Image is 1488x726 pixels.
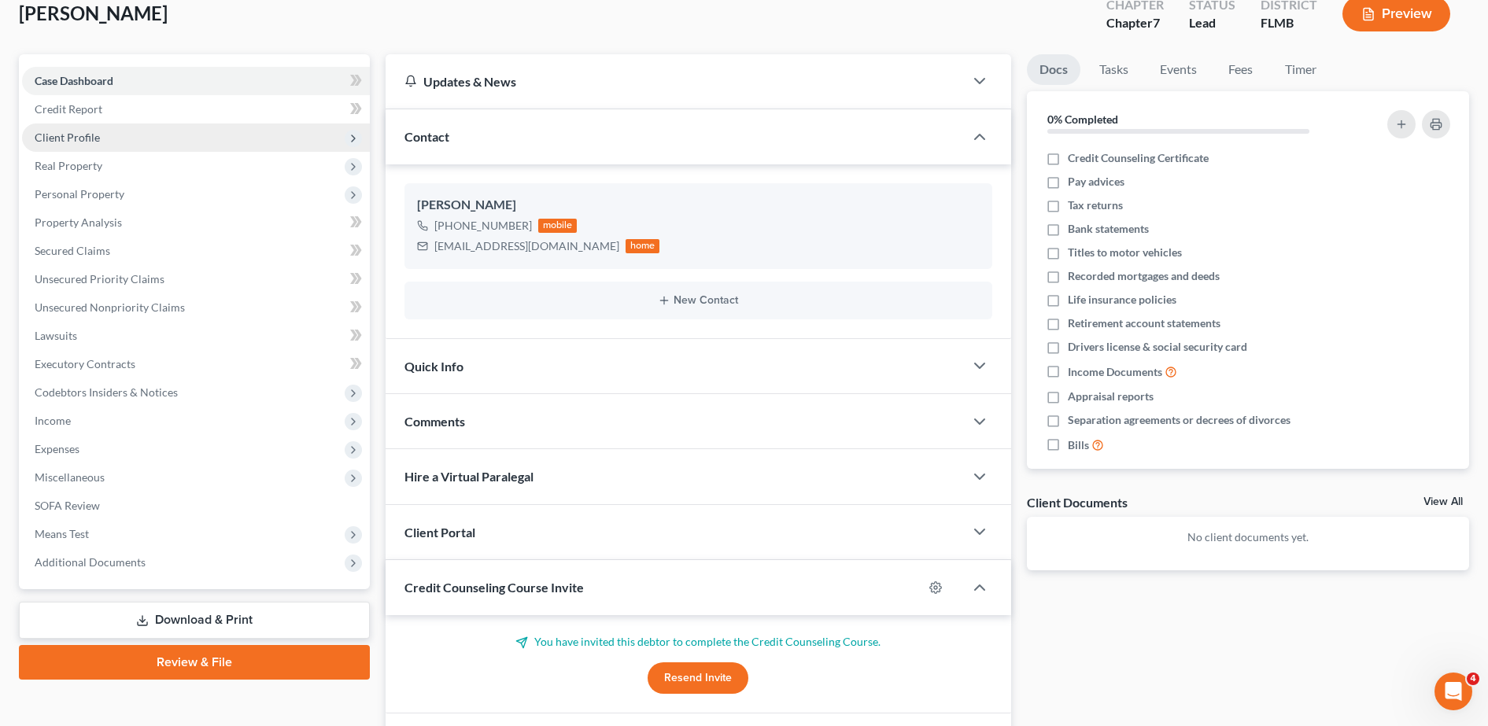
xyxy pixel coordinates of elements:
strong: 0% Completed [1047,112,1118,126]
a: Fees [1216,54,1266,85]
span: Drivers license & social security card [1068,339,1247,355]
a: Executory Contracts [22,350,370,378]
p: You have invited this debtor to complete the Credit Counseling Course. [404,634,992,650]
span: Bank statements [1068,221,1149,237]
span: Property Analysis [35,216,122,229]
span: Personal Property [35,187,124,201]
span: Recorded mortgages and deeds [1068,268,1220,284]
a: Review & File [19,645,370,680]
span: Miscellaneous [35,470,105,484]
div: Updates & News [404,73,945,90]
span: Client Portal [404,525,475,540]
span: Contact [404,129,449,144]
a: Download & Print [19,602,370,639]
button: New Contact [417,294,980,307]
div: [PERSON_NAME] [417,196,980,215]
span: Separation agreements or decrees of divorces [1068,412,1290,428]
div: [PHONE_NUMBER] [434,218,532,234]
span: Credit Counseling Certificate [1068,150,1209,166]
span: Credit Report [35,102,102,116]
a: Timer [1272,54,1329,85]
span: Credit Counseling Course Invite [404,580,584,595]
a: Events [1147,54,1209,85]
span: Means Test [35,527,89,540]
iframe: Intercom live chat [1434,673,1472,710]
a: Lawsuits [22,322,370,350]
div: Lead [1189,14,1235,32]
span: Codebtors Insiders & Notices [35,385,178,399]
span: Unsecured Priority Claims [35,272,164,286]
span: Hire a Virtual Paralegal [404,469,534,484]
span: Comments [404,414,465,429]
span: Retirement account statements [1068,315,1220,331]
a: Unsecured Priority Claims [22,265,370,293]
p: No client documents yet. [1039,529,1457,545]
span: SOFA Review [35,499,100,512]
div: home [626,239,660,253]
span: Secured Claims [35,244,110,257]
span: Additional Documents [35,555,146,569]
a: Credit Report [22,95,370,123]
span: Titles to motor vehicles [1068,245,1182,260]
span: 4 [1467,673,1479,685]
span: Income [35,414,71,427]
span: Life insurance policies [1068,292,1176,308]
a: Docs [1027,54,1080,85]
div: FLMB [1261,14,1317,32]
a: Case Dashboard [22,67,370,95]
a: Property Analysis [22,208,370,237]
div: [EMAIL_ADDRESS][DOMAIN_NAME] [434,238,619,254]
a: View All [1423,496,1463,507]
span: Appraisal reports [1068,389,1154,404]
button: Resend Invite [648,662,748,694]
a: Tasks [1087,54,1141,85]
span: Executory Contracts [35,357,135,370]
a: Secured Claims [22,237,370,265]
span: [PERSON_NAME] [19,2,168,24]
div: Chapter [1106,14,1164,32]
span: Real Property [35,159,102,172]
span: 7 [1153,15,1160,30]
span: Client Profile [35,131,100,144]
span: Tax returns [1068,197,1123,213]
span: Bills [1068,437,1089,453]
div: Client Documents [1027,494,1128,510]
span: Unsecured Nonpriority Claims [35,300,185,314]
span: Income Documents [1068,364,1162,380]
a: Unsecured Nonpriority Claims [22,293,370,322]
span: Lawsuits [35,329,77,342]
span: Case Dashboard [35,74,113,87]
span: Pay advices [1068,174,1124,190]
a: SOFA Review [22,492,370,520]
span: Expenses [35,442,79,455]
div: mobile [538,219,578,233]
span: Quick Info [404,359,463,374]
